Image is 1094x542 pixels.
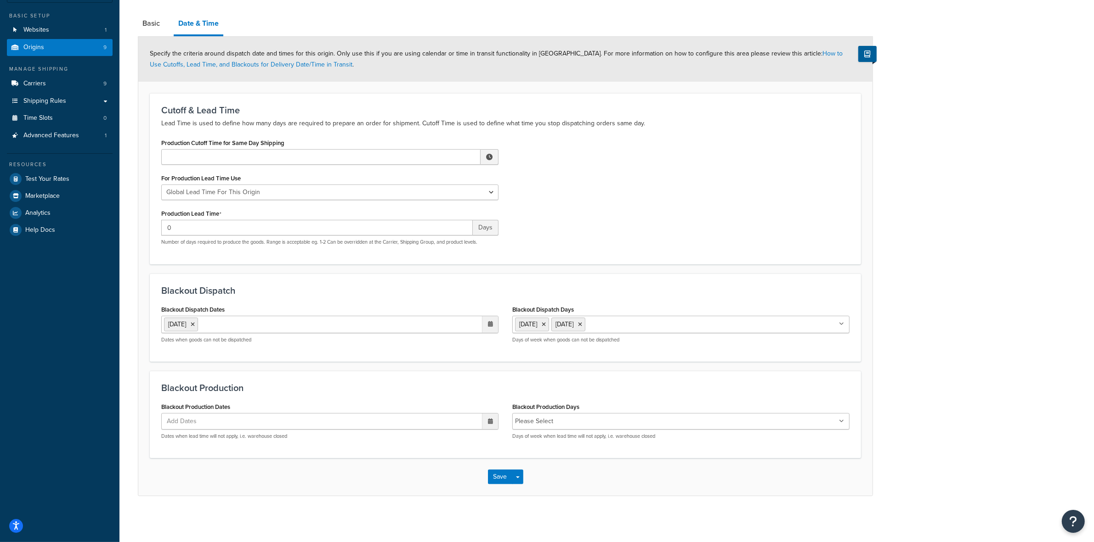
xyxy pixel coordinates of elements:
a: Time Slots0 [7,110,113,127]
span: Add Dates [164,413,208,429]
div: Manage Shipping [7,65,113,73]
a: Date & Time [174,12,223,36]
span: Time Slots [23,114,53,122]
label: Blackout Dispatch Dates [161,306,225,313]
span: 9 [103,44,107,51]
li: Origins [7,39,113,56]
span: Specify the criteria around dispatch date and times for this origin. Only use this if you are usi... [150,49,843,69]
label: Blackout Production Dates [161,403,230,410]
label: Blackout Production Days [512,403,579,410]
span: Analytics [25,209,51,217]
span: Test Your Rates [25,175,69,183]
span: Marketplace [25,192,60,200]
li: Websites [7,22,113,39]
h3: Blackout Dispatch [161,285,850,296]
a: Shipping Rules [7,93,113,110]
a: Help Docs [7,222,113,238]
li: Advanced Features [7,127,113,144]
p: Dates when goods can not be dispatched [161,336,499,343]
a: Basic [138,12,164,34]
p: Days of week when lead time will not apply, i.e. warehouse closed [512,433,850,440]
li: Time Slots [7,110,113,127]
a: Analytics [7,205,113,221]
button: Save [488,469,513,484]
button: Open Resource Center [1062,510,1085,533]
a: Test Your Rates [7,171,113,187]
a: Websites1 [7,22,113,39]
span: Carriers [23,80,46,88]
span: Days [473,220,499,235]
p: Number of days required to produce the goods. Range is acceptable eg. 1-2 Can be overridden at th... [161,239,499,246]
li: Please Select [515,415,553,428]
li: Carriers [7,75,113,92]
p: Lead Time is used to define how many days are required to prepare an order for shipment. Cutoff T... [161,118,850,129]
span: Shipping Rules [23,97,66,105]
label: For Production Lead Time Use [161,175,241,182]
span: 9 [103,80,107,88]
p: Dates when lead time will not apply, i.e. warehouse closed [161,433,499,440]
span: Advanced Features [23,132,79,140]
a: Marketplace [7,188,113,204]
a: Origins9 [7,39,113,56]
p: Days of week when goods can not be dispatched [512,336,850,343]
label: Production Cutoff Time for Same Day Shipping [161,140,284,146]
label: Blackout Dispatch Days [512,306,574,313]
span: 1 [105,132,107,140]
span: 1 [105,26,107,34]
div: Resources [7,161,113,168]
a: Carriers9 [7,75,113,92]
h3: Blackout Production [161,383,850,393]
div: Basic Setup [7,12,113,20]
label: Production Lead Time [161,210,221,218]
h3: Cutoff & Lead Time [161,105,850,115]
span: Websites [23,26,49,34]
span: Help Docs [25,226,55,234]
span: Origins [23,44,44,51]
button: Show Help Docs [858,46,877,62]
span: [DATE] [519,319,537,329]
a: Advanced Features1 [7,127,113,144]
span: [DATE] [556,319,573,329]
li: [DATE] [164,318,198,331]
span: 0 [103,114,107,122]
